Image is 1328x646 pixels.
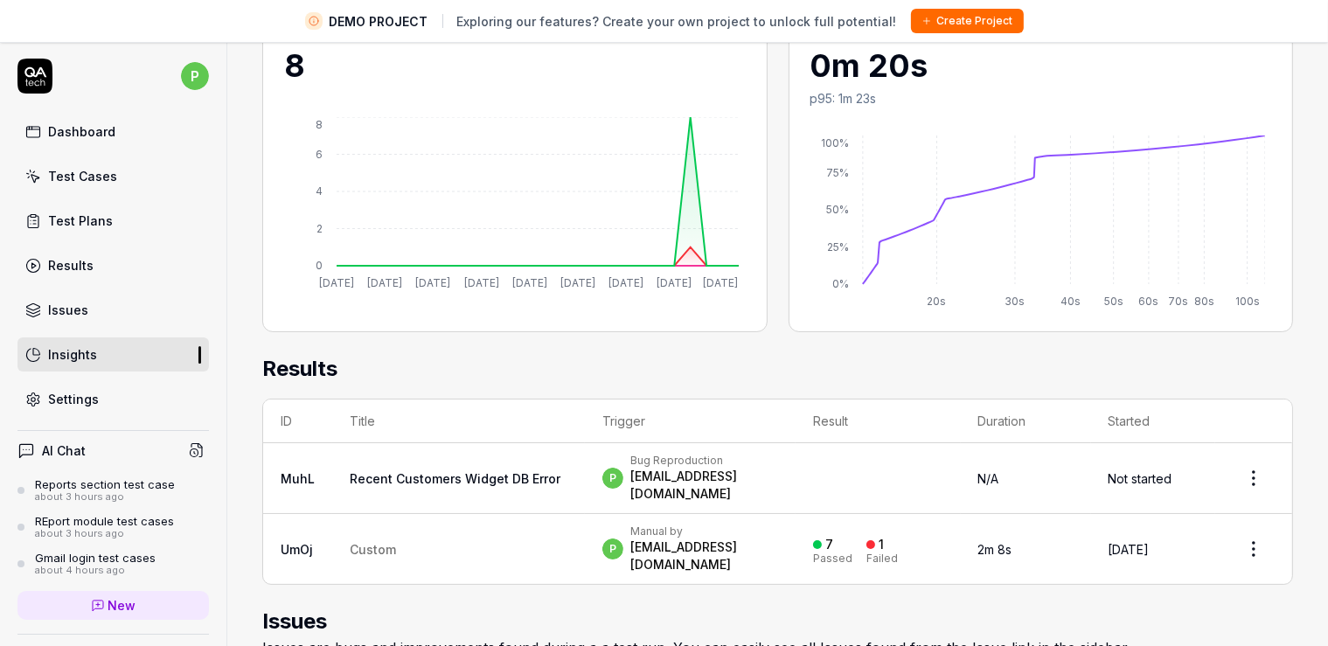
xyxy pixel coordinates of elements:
div: Manual by [630,524,778,538]
tspan: 100% [821,136,849,149]
tspan: 0 [316,259,323,272]
div: Passed [813,553,852,564]
a: Issues [17,293,209,327]
h2: Results [262,353,1293,399]
p: p95: 1m 23s [810,89,1272,108]
div: Test Cases [48,167,117,185]
span: Recent Customers Widget DB Error [350,471,560,486]
tspan: 8 [316,118,323,131]
tspan: [DATE] [464,277,499,290]
tspan: [DATE] [367,277,402,290]
div: about 4 hours ago [35,565,156,577]
span: Exploring our features? Create your own project to unlock full potential! [457,12,897,31]
a: Insights [17,337,209,372]
div: Gmail login test cases [35,551,156,565]
div: Dashboard [48,122,115,141]
a: Test Plans [17,204,209,238]
h4: AI Chat [42,441,86,460]
th: ID [263,399,332,443]
a: UmOj [281,542,313,557]
p: 8 [284,42,746,89]
tspan: 80s [1194,295,1214,309]
div: Reports section test case [35,477,175,491]
div: Results [48,256,94,274]
tspan: 25% [827,240,849,254]
tspan: [DATE] [560,277,595,290]
tspan: [DATE] [512,277,547,290]
span: N/A [978,471,999,486]
th: Started [1091,399,1215,443]
th: Title [332,399,585,443]
a: Gmail login test casesabout 4 hours ago [17,551,209,577]
div: [EMAIL_ADDRESS][DOMAIN_NAME] [630,468,778,503]
span: p [602,468,623,489]
tspan: 20s [927,295,946,309]
tspan: 4 [316,184,323,198]
a: New [17,591,209,620]
a: Dashboard [17,115,209,149]
tspan: 30s [1005,295,1025,309]
a: Reports section test caseabout 3 hours ago [17,477,209,504]
button: p [181,59,209,94]
div: Insights [48,345,97,364]
tspan: [DATE] [608,277,643,290]
tspan: 2 [316,222,323,235]
tspan: [DATE] [657,277,692,290]
div: 7 [825,537,833,552]
div: Failed [866,553,898,564]
button: Create Project [911,9,1024,33]
time: [DATE] [1109,542,1150,557]
div: REport module test cases [35,514,174,528]
a: REport module test casesabout 3 hours ago [17,514,209,540]
tspan: 75% [826,166,849,179]
span: New [108,596,136,615]
th: Duration [961,399,1091,443]
div: Bug Reproduction [630,454,778,468]
p: 0m 20s [810,42,1272,89]
a: MuhL [281,471,315,486]
tspan: 60s [1138,295,1158,309]
span: p [181,62,209,90]
div: Issues [48,301,88,319]
a: Settings [17,382,209,416]
tspan: 70s [1168,295,1188,309]
a: Results [17,248,209,282]
div: Settings [48,390,99,408]
time: 2m 8s [978,542,1012,557]
span: p [602,538,623,559]
span: DEMO PROJECT [330,12,428,31]
th: Trigger [585,399,796,443]
div: about 3 hours ago [35,491,175,504]
a: Test Cases [17,159,209,193]
h2: Issues [262,606,1293,637]
div: about 3 hours ago [35,528,174,540]
div: [EMAIL_ADDRESS][DOMAIN_NAME] [630,538,778,573]
span: Custom [350,542,396,557]
div: 1 [879,537,884,552]
tspan: [DATE] [704,277,739,290]
tspan: [DATE] [319,277,354,290]
tspan: 50% [826,203,849,216]
td: Not started [1091,443,1215,514]
tspan: 100s [1234,295,1259,309]
tspan: 40s [1060,295,1081,309]
tspan: [DATE] [415,277,450,290]
div: Test Plans [48,212,113,230]
th: Result [796,399,960,443]
tspan: 6 [316,148,323,161]
tspan: 0% [832,277,849,290]
tspan: 50s [1103,295,1123,309]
